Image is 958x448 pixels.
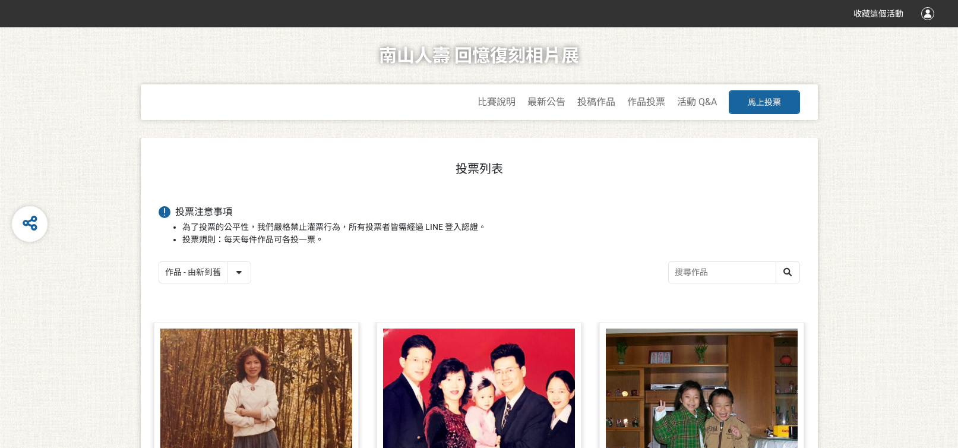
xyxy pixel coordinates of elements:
[748,97,781,107] span: 馬上投票
[478,96,516,108] a: 比賽說明
[627,96,665,108] a: 作品投票
[669,262,799,283] input: 搜尋作品
[527,96,565,108] a: 最新公告
[175,206,232,217] span: 投票注意事項
[577,96,615,108] a: 投稿作品
[853,9,903,18] span: 收藏這個活動
[677,96,717,108] a: 活動 Q&A
[182,221,800,234] li: 為了投票的公平性，我們嚴格禁止灌票行為，所有投票者皆需經過 LINE 登入認證。
[379,27,579,84] h1: 南山人壽 回憶復刻相片展
[159,162,800,176] h1: 投票列表
[182,234,800,246] li: 投票規則：每天每件作品可各投一票。
[729,90,800,114] button: 馬上投票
